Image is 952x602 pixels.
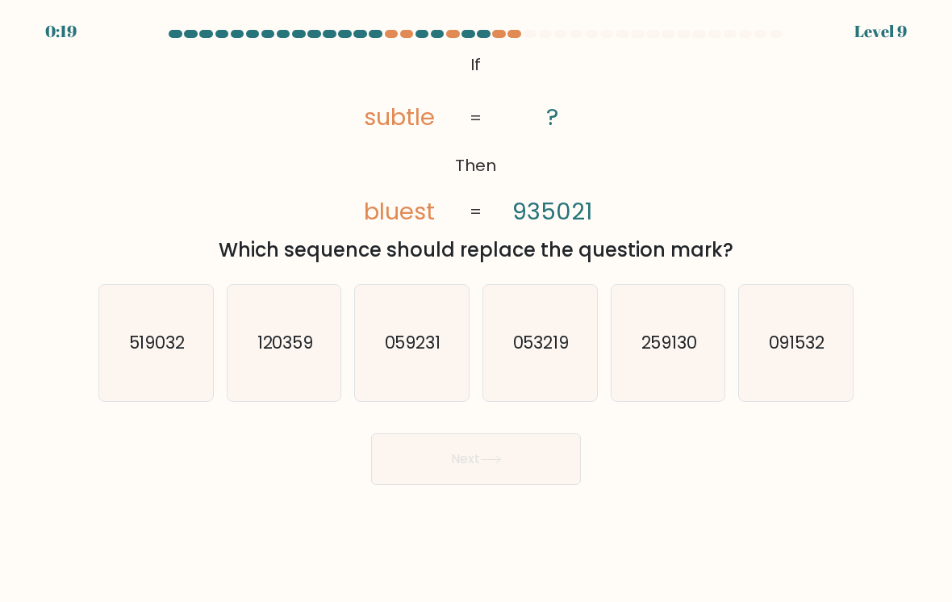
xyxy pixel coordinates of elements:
tspan: = [470,107,482,129]
div: Which sequence should replace the question mark? [108,236,844,265]
text: 053219 [513,331,570,354]
tspan: subtle [365,100,436,133]
tspan: If [470,53,481,76]
div: 0:19 [45,19,77,44]
text: 091532 [769,331,825,354]
text: 120359 [257,331,313,354]
tspan: 935021 [512,194,592,228]
button: Next [371,433,581,485]
tspan: Then [455,154,496,177]
tspan: = [470,200,482,223]
div: Level 9 [854,19,907,44]
svg: @import url('[URL][DOMAIN_NAME]); [329,48,622,229]
text: 519032 [129,331,186,354]
text: 259130 [641,331,697,354]
tspan: bluest [365,194,436,227]
text: 059231 [385,331,441,354]
tspan: ? [546,100,558,133]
